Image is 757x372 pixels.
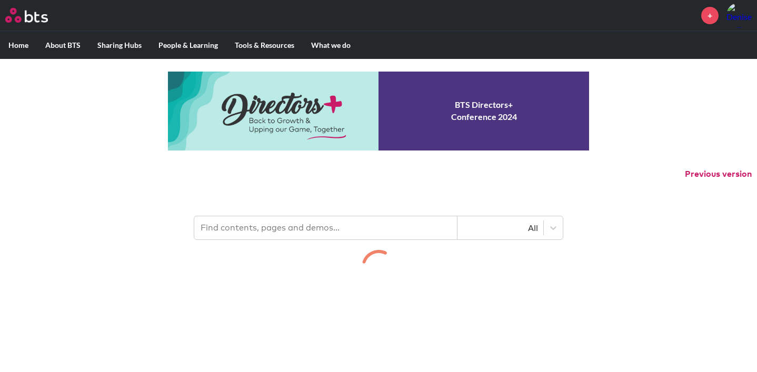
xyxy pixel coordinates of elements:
a: + [701,7,719,24]
label: About BTS [37,32,89,59]
button: Previous version [685,168,752,180]
a: Go home [5,8,67,23]
img: Denise Barrows [726,3,752,28]
a: Profile [726,3,752,28]
div: All [463,222,538,234]
label: Sharing Hubs [89,32,150,59]
img: BTS Logo [5,8,48,23]
label: What we do [303,32,359,59]
label: Tools & Resources [226,32,303,59]
input: Find contents, pages and demos... [194,216,457,239]
a: Conference 2024 [168,72,589,150]
label: People & Learning [150,32,226,59]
